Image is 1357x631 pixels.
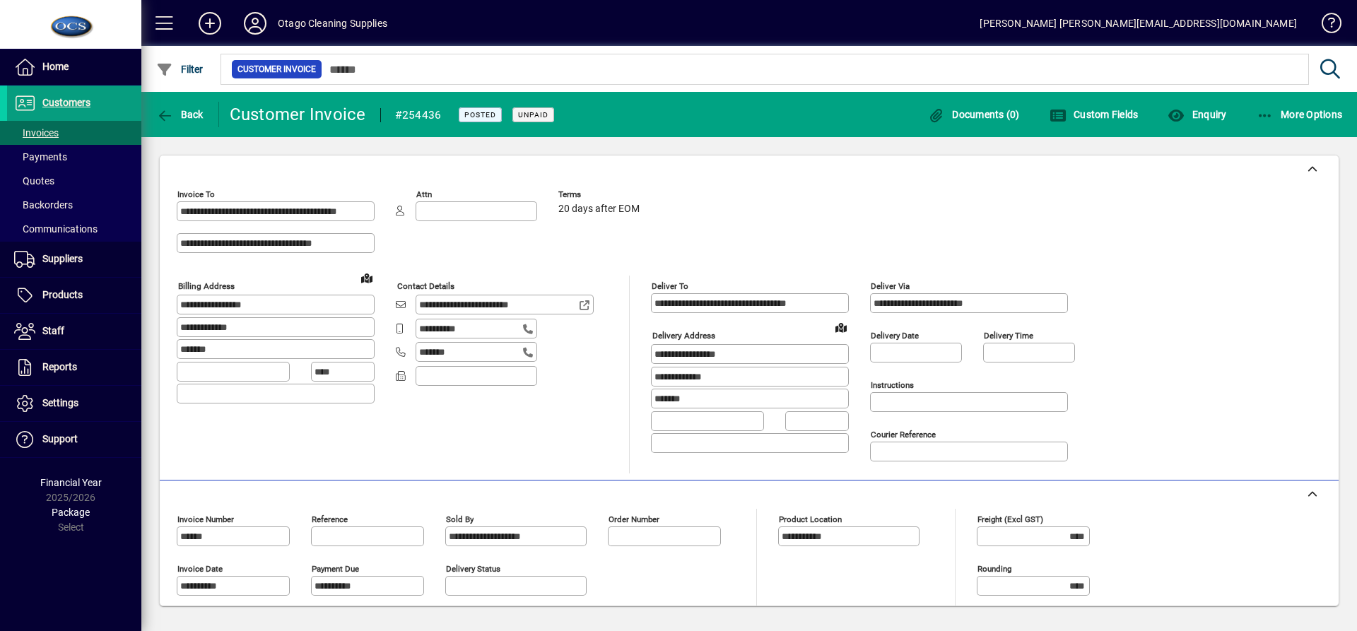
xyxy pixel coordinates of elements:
[609,514,659,524] mat-label: Order number
[871,430,936,440] mat-label: Courier Reference
[1257,109,1343,120] span: More Options
[984,331,1033,341] mat-label: Delivery time
[7,314,141,349] a: Staff
[980,12,1297,35] div: [PERSON_NAME] [PERSON_NAME][EMAIL_ADDRESS][DOMAIN_NAME]
[7,278,141,313] a: Products
[1164,102,1230,127] button: Enquiry
[40,477,102,488] span: Financial Year
[312,514,348,524] mat-label: Reference
[42,289,83,300] span: Products
[518,110,548,119] span: Unpaid
[52,507,90,518] span: Package
[558,190,643,199] span: Terms
[14,223,98,235] span: Communications
[928,109,1020,120] span: Documents (0)
[977,564,1011,574] mat-label: Rounding
[7,145,141,169] a: Payments
[924,102,1023,127] button: Documents (0)
[1050,109,1139,120] span: Custom Fields
[14,199,73,211] span: Backorders
[871,380,914,390] mat-label: Instructions
[464,110,496,119] span: Posted
[187,11,233,36] button: Add
[141,102,219,127] app-page-header-button: Back
[177,514,234,524] mat-label: Invoice number
[42,397,78,408] span: Settings
[7,49,141,85] a: Home
[156,109,204,120] span: Back
[1168,109,1226,120] span: Enquiry
[7,193,141,217] a: Backorders
[779,514,842,524] mat-label: Product location
[7,386,141,421] a: Settings
[42,325,64,336] span: Staff
[7,121,141,145] a: Invoices
[42,61,69,72] span: Home
[416,189,432,199] mat-label: Attn
[278,12,387,35] div: Otago Cleaning Supplies
[652,281,688,291] mat-label: Deliver To
[177,564,223,574] mat-label: Invoice date
[230,103,366,126] div: Customer Invoice
[1046,102,1142,127] button: Custom Fields
[153,102,207,127] button: Back
[42,361,77,372] span: Reports
[7,242,141,277] a: Suppliers
[177,189,215,199] mat-label: Invoice To
[1311,3,1339,49] a: Knowledge Base
[871,331,919,341] mat-label: Delivery date
[42,253,83,264] span: Suppliers
[558,204,640,215] span: 20 days after EOM
[7,169,141,193] a: Quotes
[977,514,1043,524] mat-label: Freight (excl GST)
[14,175,54,187] span: Quotes
[14,151,67,163] span: Payments
[237,62,316,76] span: Customer Invoice
[446,514,474,524] mat-label: Sold by
[1253,102,1346,127] button: More Options
[42,97,90,108] span: Customers
[356,266,378,289] a: View on map
[446,564,500,574] mat-label: Delivery status
[156,64,204,75] span: Filter
[42,433,78,444] span: Support
[312,564,359,574] mat-label: Payment due
[871,281,910,291] mat-label: Deliver via
[7,350,141,385] a: Reports
[14,127,59,138] span: Invoices
[233,11,278,36] button: Profile
[830,316,852,338] a: View on map
[7,422,141,457] a: Support
[395,104,442,126] div: #254436
[7,217,141,241] a: Communications
[153,57,207,82] button: Filter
